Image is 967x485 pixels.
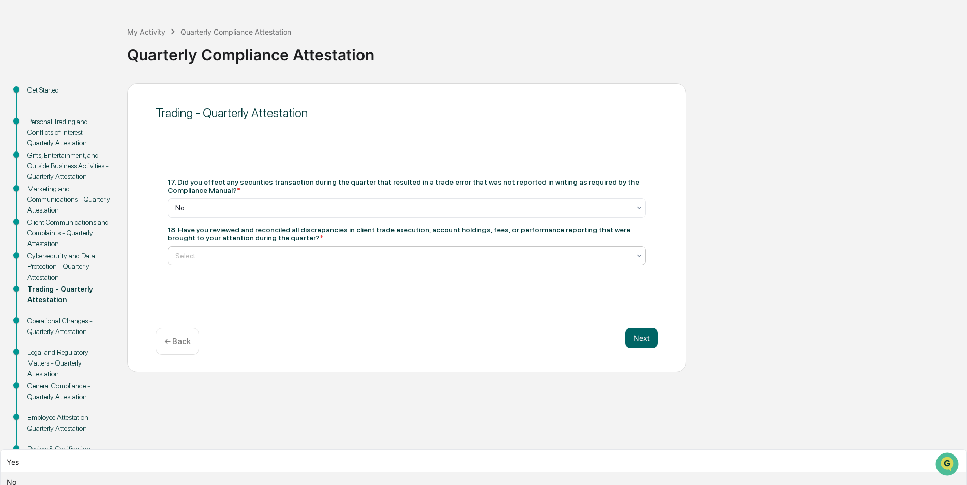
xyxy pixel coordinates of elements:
div: Employee Attestation - Quarterly Attestation [27,412,111,434]
span: Attestations [84,128,126,138]
div: Get Started [27,85,111,96]
button: Next [625,328,658,348]
span: Pylon [101,172,123,180]
div: Gifts, Entertainment, and Outside Business Activities - Quarterly Attestation [27,150,111,182]
a: 🗄️Attestations [70,124,130,142]
div: Personal Trading and Conflicts of Interest - Quarterly Attestation [27,116,111,148]
div: 🖐️ [10,129,18,137]
a: 🔎Data Lookup [6,143,68,162]
div: Trading - Quarterly Attestation [156,106,658,120]
p: ← Back [164,337,191,346]
div: General Compliance - Quarterly Attestation [27,381,111,402]
div: Marketing and Communications - Quarterly Attestation [27,184,111,216]
p: How can we help? [10,21,185,38]
div: Client Communications and Complaints - Quarterly Attestation [27,217,111,249]
div: Start new chat [35,78,167,88]
div: We're available if you need us! [35,88,129,96]
div: 🗄️ [74,129,82,137]
div: Operational Changes - Quarterly Attestation [27,316,111,337]
div: Yes [1,452,966,472]
span: Data Lookup [20,147,64,158]
div: Review & Certification [27,444,111,454]
div: 18. Have you reviewed and reconciled all discrepancies in client trade execution, account holding... [168,226,646,242]
button: Start new chat [173,81,185,93]
iframe: Open customer support [934,451,962,479]
div: My Activity [127,27,165,36]
div: 🔎 [10,148,18,157]
div: Quarterly Compliance Attestation [180,27,291,36]
div: Quarterly Compliance Attestation [127,38,962,64]
div: Trading - Quarterly Attestation [27,284,111,306]
div: Cybersecurity and Data Protection - Quarterly Attestation [27,251,111,283]
span: Preclearance [20,128,66,138]
img: 1746055101610-c473b297-6a78-478c-a979-82029cc54cd1 [10,78,28,96]
a: 🖐️Preclearance [6,124,70,142]
div: Legal and Regulatory Matters - Quarterly Attestation [27,347,111,379]
a: Powered byPylon [72,172,123,180]
div: 17. Did you effect any securities transaction during the quarter that resulted in a trade error t... [168,178,646,194]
